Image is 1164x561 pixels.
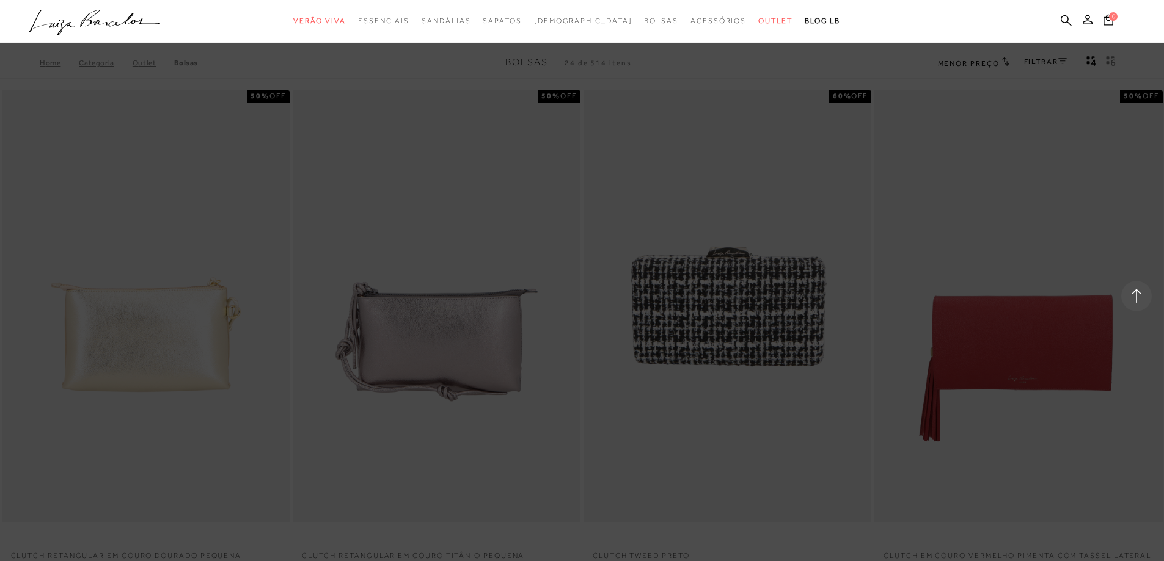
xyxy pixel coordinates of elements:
a: categoryNavScreenReaderText [293,10,346,32]
span: Acessórios [690,16,746,25]
a: BLOG LB [805,10,840,32]
a: categoryNavScreenReaderText [758,10,792,32]
a: categoryNavScreenReaderText [483,10,521,32]
span: 0 [1109,12,1118,21]
a: categoryNavScreenReaderText [422,10,470,32]
span: Essenciais [358,16,409,25]
span: [DEMOGRAPHIC_DATA] [534,16,632,25]
span: Outlet [758,16,792,25]
span: Sapatos [483,16,521,25]
span: Sandálias [422,16,470,25]
span: BLOG LB [805,16,840,25]
a: categoryNavScreenReaderText [358,10,409,32]
a: categoryNavScreenReaderText [690,10,746,32]
span: Verão Viva [293,16,346,25]
span: Bolsas [644,16,678,25]
a: noSubCategoriesText [534,10,632,32]
button: 0 [1100,13,1117,30]
a: categoryNavScreenReaderText [644,10,678,32]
